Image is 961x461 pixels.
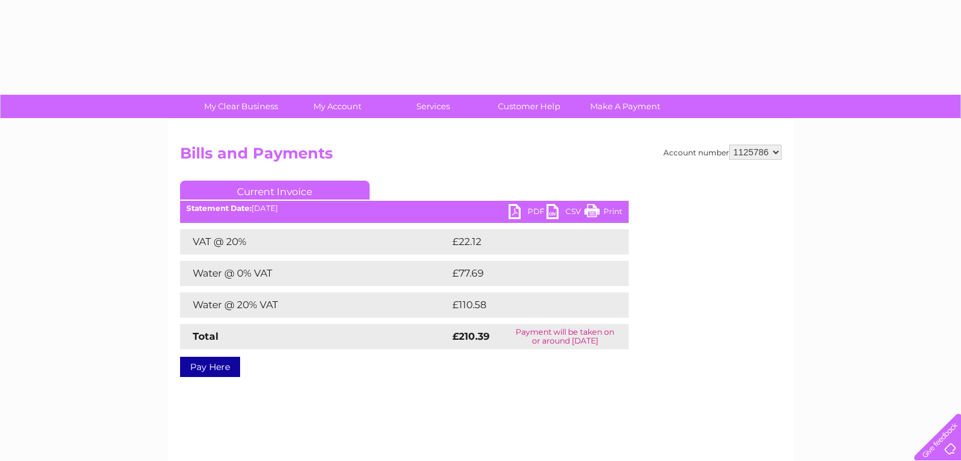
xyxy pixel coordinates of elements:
div: Account number [663,145,782,160]
h2: Bills and Payments [180,145,782,169]
td: VAT @ 20% [180,229,449,254]
div: [DATE] [180,204,629,213]
a: Pay Here [180,357,240,377]
a: My Clear Business [189,95,293,118]
a: Customer Help [477,95,581,118]
a: CSV [547,204,584,222]
strong: Total [193,330,219,342]
a: My Account [285,95,389,118]
a: PDF [509,204,547,222]
a: Make A Payment [573,95,677,118]
td: £77.69 [449,261,603,286]
td: Water @ 20% VAT [180,292,449,318]
td: £22.12 [449,229,601,254]
a: Print [584,204,622,222]
a: Services [381,95,485,118]
td: Payment will be taken on or around [DATE] [502,324,629,349]
td: £110.58 [449,292,605,318]
strong: £210.39 [452,330,490,342]
b: Statement Date: [186,203,251,213]
td: Water @ 0% VAT [180,261,449,286]
a: Current Invoice [180,181,370,200]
